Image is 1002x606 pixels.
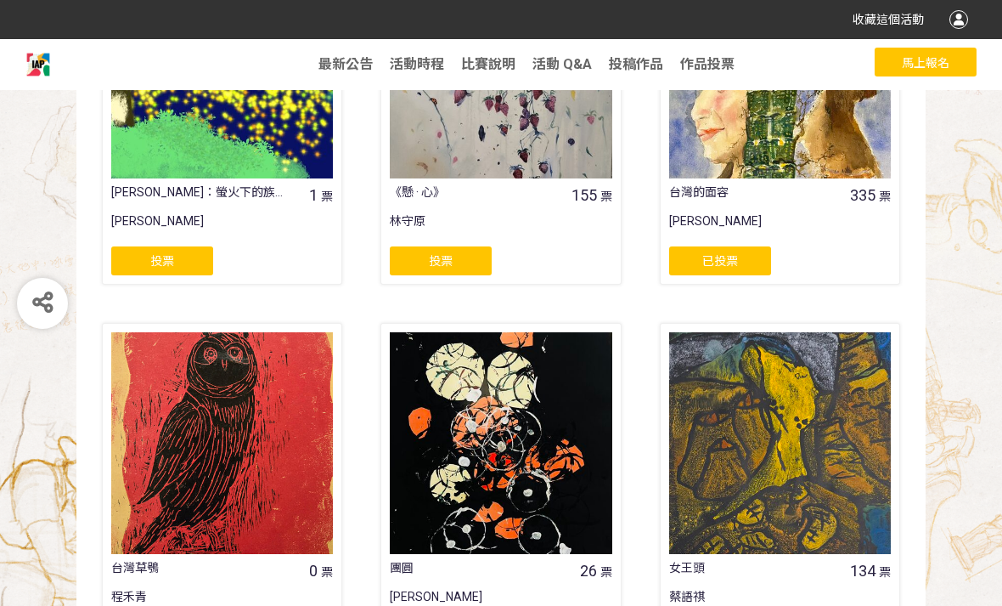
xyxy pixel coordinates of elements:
[309,186,318,204] span: 1
[318,56,373,72] a: 最新公告
[875,48,977,76] button: 馬上報名
[879,190,891,203] span: 票
[879,565,891,579] span: 票
[111,212,333,246] div: [PERSON_NAME]
[25,52,51,77] img: 2026 IAP羅浮宮國際藝術展徵件
[321,565,333,579] span: 票
[111,184,289,201] div: [PERSON_NAME]：螢火下的族群光點
[429,254,453,268] span: 投票
[702,254,738,268] span: 已投票
[853,13,924,26] span: 收藏這個活動
[461,56,515,72] a: 比賽說明
[309,562,318,580] span: 0
[902,56,949,70] span: 馬上報名
[532,56,592,72] a: 活動 Q&A
[390,559,567,577] div: 團圓
[580,562,597,580] span: 26
[111,559,289,577] div: 台灣草鴞
[669,184,847,201] div: 台灣的面容
[390,56,444,72] a: 活動時程
[600,190,612,203] span: 票
[609,56,663,72] span: 投稿作品
[390,184,567,201] div: 《懸 · 心》
[390,212,611,246] div: 林守原
[850,562,875,580] span: 134
[571,186,597,204] span: 155
[669,559,847,577] div: 女王頭
[680,56,735,72] a: 作品投票
[600,565,612,579] span: 票
[321,190,333,203] span: 票
[669,212,891,246] div: [PERSON_NAME]
[850,186,875,204] span: 335
[150,254,174,268] span: 投票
